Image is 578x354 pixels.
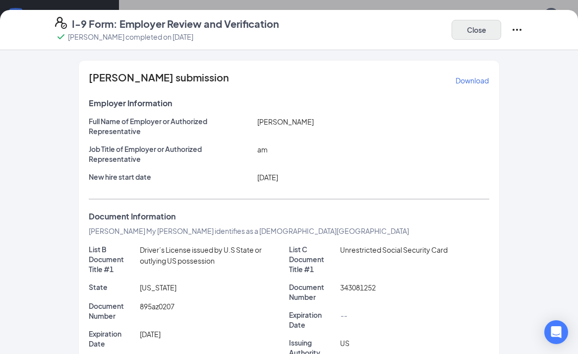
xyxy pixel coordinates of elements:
h4: I-9 Form: Employer Review and Verification [72,17,279,31]
p: List C Document Title #1 [289,244,336,274]
button: Close [452,20,501,40]
p: Full Name of Employer or Authorized Representative [89,116,253,136]
svg: Ellipses [511,24,523,36]
p: New hire start date [89,172,253,182]
svg: FormI9EVerifyIcon [55,17,67,29]
span: Employer Information [89,98,172,108]
span: [PERSON_NAME] My [PERSON_NAME] identifies as a [DEMOGRAPHIC_DATA][GEOGRAPHIC_DATA] [89,226,409,235]
p: Document Number [89,301,136,321]
span: 343081252 [340,283,376,292]
div: Open Intercom Messenger [544,320,568,344]
span: 895az0207 [140,302,174,311]
span: Unrestricted Social Security Card [340,245,448,254]
p: State [89,282,136,292]
span: [PERSON_NAME] [257,117,314,126]
p: Expiration Date [289,310,336,330]
span: Driver’s License issued by U.S State or outlying US possession [140,245,262,265]
span: [DATE] [140,330,161,339]
button: Download [455,72,489,88]
span: [US_STATE] [140,283,176,292]
p: [PERSON_NAME] completed on [DATE] [68,32,193,42]
span: am [257,145,268,154]
p: Job Title of Employer or Authorized Representative [89,144,253,164]
svg: Checkmark [55,31,67,43]
span: -- [340,311,347,320]
p: List B Document Title #1 [89,244,136,274]
span: [PERSON_NAME] submission [89,72,229,88]
span: US [340,339,349,348]
span: [DATE] [257,173,278,182]
p: Download [456,75,489,85]
p: Document Number [289,282,336,302]
span: Document Information [89,212,175,221]
p: Expiration Date [89,329,136,349]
